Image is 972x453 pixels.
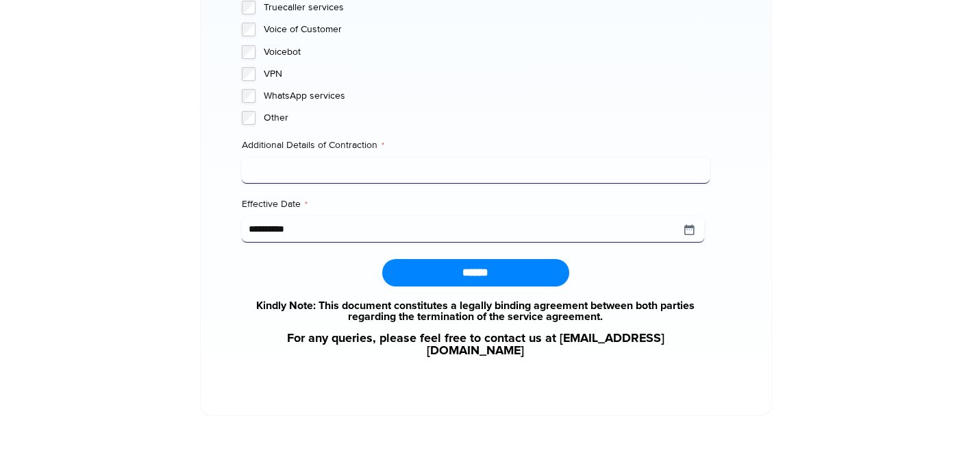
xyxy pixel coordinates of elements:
label: Other [264,111,710,125]
a: For any queries, please feel free to contact us at [EMAIL_ADDRESS][DOMAIN_NAME] [242,332,710,357]
a: Kindly Note: This document constitutes a legally binding agreement between both parties regarding... [242,300,710,322]
label: Truecaller services [264,1,710,14]
label: Effective Date [242,197,710,211]
label: WhatsApp services [264,89,710,103]
label: Voicebot [264,45,710,59]
label: Voice of Customer [264,23,710,36]
label: VPN [264,67,710,81]
label: Additional Details of Contraction [242,138,710,152]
